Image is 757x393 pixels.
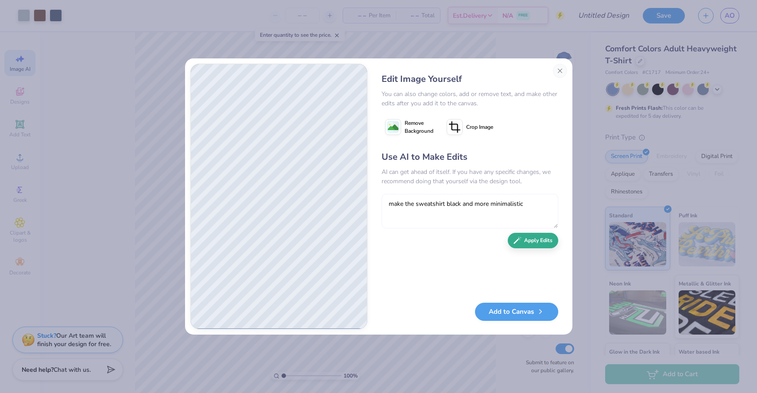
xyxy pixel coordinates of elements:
[553,64,567,78] button: Close
[508,233,558,248] button: Apply Edits
[382,167,558,186] div: AI can get ahead of itself. If you have any specific changes, we recommend doing that yourself vi...
[405,119,433,135] span: Remove Background
[382,150,558,164] div: Use AI to Make Edits
[382,73,558,86] div: Edit Image Yourself
[382,89,558,108] div: You can also change colors, add or remove text, and make other edits after you add it to the canvas.
[382,116,437,138] button: Remove Background
[466,123,493,131] span: Crop Image
[443,116,498,138] button: Crop Image
[475,303,558,321] button: Add to Canvas
[382,194,558,228] textarea: make the sweatshirt black and more minimalistic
